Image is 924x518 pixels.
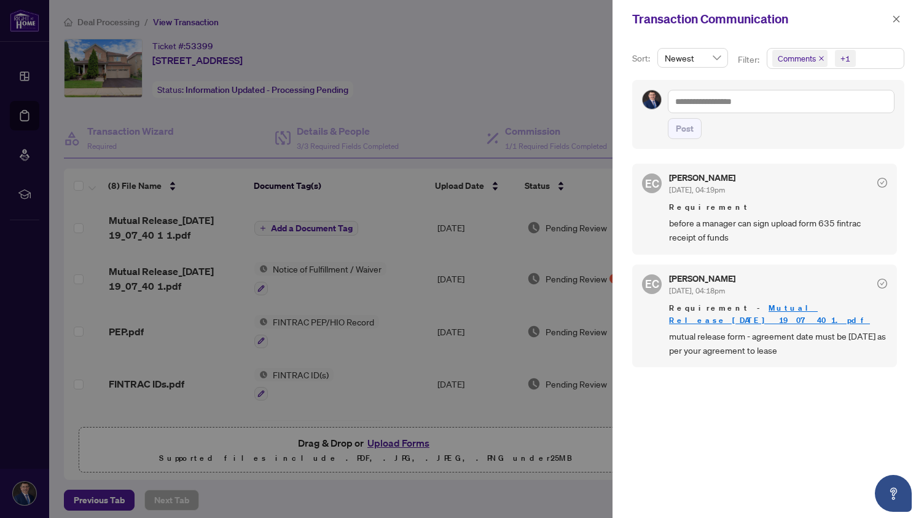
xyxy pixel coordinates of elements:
span: check-circle [877,279,887,289]
span: EC [645,175,659,192]
span: before a manager can sign upload form 635 fintrac receipt of funds [669,216,887,245]
span: check-circle [877,178,887,188]
span: mutual release form - agreement date must be [DATE] as per your agreement to lease [669,329,887,358]
span: EC [645,275,659,292]
h5: [PERSON_NAME] [669,173,735,182]
a: Mutual Release_[DATE] 19_07_40 1.pdf [669,303,870,325]
span: [DATE], 04:19pm [669,185,725,194]
span: Comments [778,52,816,65]
div: +1 [840,52,850,65]
h5: [PERSON_NAME] [669,274,735,283]
button: Open asap [875,475,912,512]
span: Requirement - [669,302,887,327]
span: Comments [772,50,828,67]
p: Sort: [632,52,652,65]
button: Post [668,118,702,139]
span: [DATE], 04:18pm [669,286,725,295]
span: close [818,55,824,62]
img: Profile Icon [643,90,661,109]
span: close [892,15,901,23]
div: Transaction Communication [632,10,888,28]
p: Filter: [738,53,761,66]
span: Newest [665,49,721,67]
span: Requirement [669,201,887,213]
